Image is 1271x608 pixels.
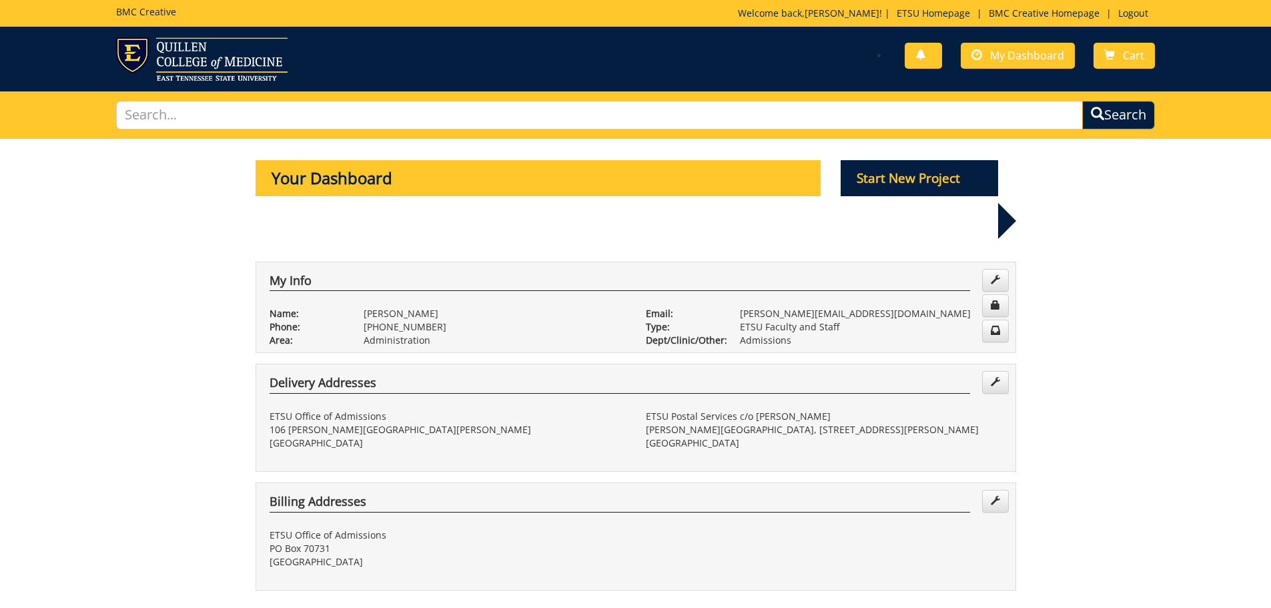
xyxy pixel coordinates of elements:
[646,320,720,334] p: Type:
[738,7,1155,20] p: Welcome back, ! | | |
[116,37,288,81] img: ETSU logo
[270,376,970,394] h4: Delivery Addresses
[841,173,998,186] a: Start New Project
[270,542,626,555] p: PO Box 70731
[646,436,1002,450] p: [GEOGRAPHIC_DATA]
[646,307,720,320] p: Email:
[1094,43,1155,69] a: Cart
[890,7,977,19] a: ETSU Homepage
[646,410,1002,423] p: ETSU Postal Services c/o [PERSON_NAME]
[740,307,1002,320] p: [PERSON_NAME][EMAIL_ADDRESS][DOMAIN_NAME]
[805,7,879,19] a: [PERSON_NAME]
[270,320,344,334] p: Phone:
[982,7,1106,19] a: BMC Creative Homepage
[256,160,821,196] p: Your Dashboard
[364,320,626,334] p: [PHONE_NUMBER]
[982,371,1009,394] a: Edit Addresses
[1112,7,1155,19] a: Logout
[116,7,176,17] h5: BMC Creative
[740,320,1002,334] p: ETSU Faculty and Staff
[961,43,1075,69] a: My Dashboard
[1123,48,1144,63] span: Cart
[990,48,1064,63] span: My Dashboard
[841,160,998,196] p: Start New Project
[982,320,1009,342] a: Change Communication Preferences
[270,423,626,436] p: 106 [PERSON_NAME][GEOGRAPHIC_DATA][PERSON_NAME]
[270,274,970,292] h4: My Info
[364,307,626,320] p: [PERSON_NAME]
[364,334,626,347] p: Administration
[740,334,1002,347] p: Admissions
[270,334,344,347] p: Area:
[270,495,970,513] h4: Billing Addresses
[1082,101,1155,129] button: Search
[270,436,626,450] p: [GEOGRAPHIC_DATA]
[270,555,626,569] p: [GEOGRAPHIC_DATA]
[270,529,626,542] p: ETSU Office of Admissions
[270,307,344,320] p: Name:
[116,101,1084,129] input: Search...
[982,490,1009,513] a: Edit Addresses
[982,294,1009,317] a: Change Password
[646,334,720,347] p: Dept/Clinic/Other:
[270,410,626,423] p: ETSU Office of Admissions
[982,269,1009,292] a: Edit Info
[646,423,1002,436] p: [PERSON_NAME][GEOGRAPHIC_DATA], [STREET_ADDRESS][PERSON_NAME]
